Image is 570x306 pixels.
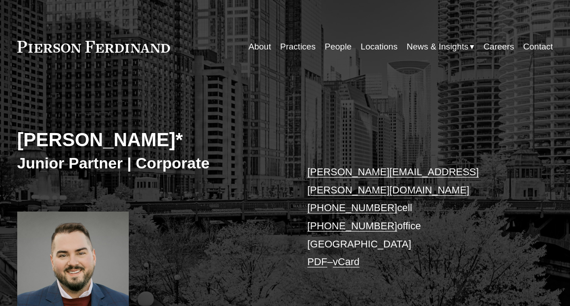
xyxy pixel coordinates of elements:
a: Careers [483,38,514,55]
a: [PERSON_NAME][EMAIL_ADDRESS][PERSON_NAME][DOMAIN_NAME] [307,166,479,196]
a: folder dropdown [407,38,474,55]
p: cell office [GEOGRAPHIC_DATA] – [307,163,531,271]
a: Practices [280,38,316,55]
h2: [PERSON_NAME]* [17,128,285,151]
a: About [248,38,271,55]
a: PDF [307,256,327,267]
a: Contact [523,38,553,55]
a: People [325,38,351,55]
a: Locations [361,38,397,55]
a: [PHONE_NUMBER] [307,202,397,213]
a: [PHONE_NUMBER] [307,220,397,232]
a: vCard [333,256,360,267]
span: News & Insights [407,39,468,54]
h3: Junior Partner | Corporate [17,153,285,173]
